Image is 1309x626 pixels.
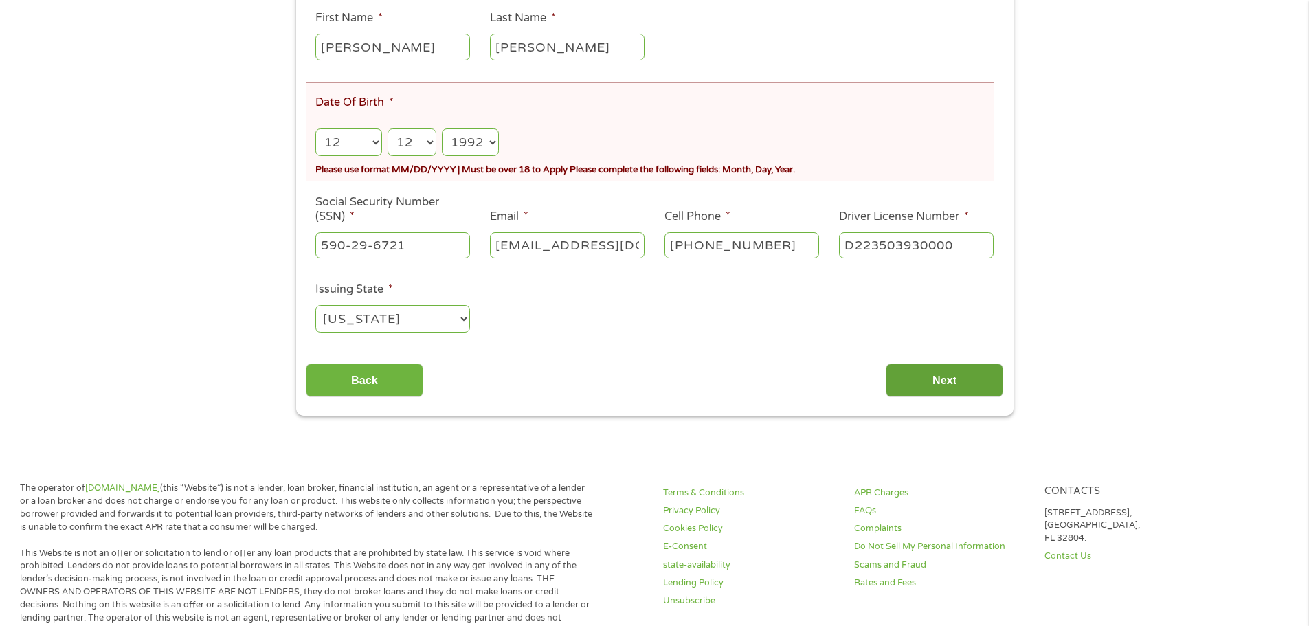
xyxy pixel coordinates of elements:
a: Cookies Policy [663,522,838,535]
a: Scams and Fraud [854,559,1029,572]
label: First Name [315,11,383,25]
input: Smith [490,34,645,60]
input: 078-05-1120 [315,232,470,258]
label: Date Of Birth [315,96,394,110]
a: Rates and Fees [854,577,1029,590]
input: john@gmail.com [490,232,645,258]
label: Issuing State [315,282,393,297]
label: Driver License Number [839,210,969,224]
a: state-availability [663,559,838,572]
p: The operator of (this “Website”) is not a lender, loan broker, financial institution, an agent or... [20,482,593,534]
a: [DOMAIN_NAME] [85,482,160,493]
input: (541) 754-3010 [664,232,819,258]
a: APR Charges [854,487,1029,500]
input: Back [306,364,423,397]
label: Cell Phone [664,210,730,224]
a: Privacy Policy [663,504,838,517]
input: John [315,34,470,60]
a: E-Consent [663,540,838,553]
a: Lending Policy [663,577,838,590]
a: FAQs [854,504,1029,517]
h4: Contacts [1044,485,1219,498]
input: Next [886,364,1003,397]
label: Last Name [490,11,556,25]
a: Contact Us [1044,550,1219,563]
a: Complaints [854,522,1029,535]
a: Do Not Sell My Personal Information [854,540,1029,553]
a: Terms & Conditions [663,487,838,500]
a: Unsubscribe [663,594,838,607]
p: [STREET_ADDRESS], [GEOGRAPHIC_DATA], FL 32804. [1044,506,1219,546]
label: Email [490,210,528,224]
div: Please use format MM/DD/YYYY | Must be over 18 to Apply Please complete the following fields: Mon... [315,159,993,177]
label: Social Security Number (SSN) [315,195,470,224]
